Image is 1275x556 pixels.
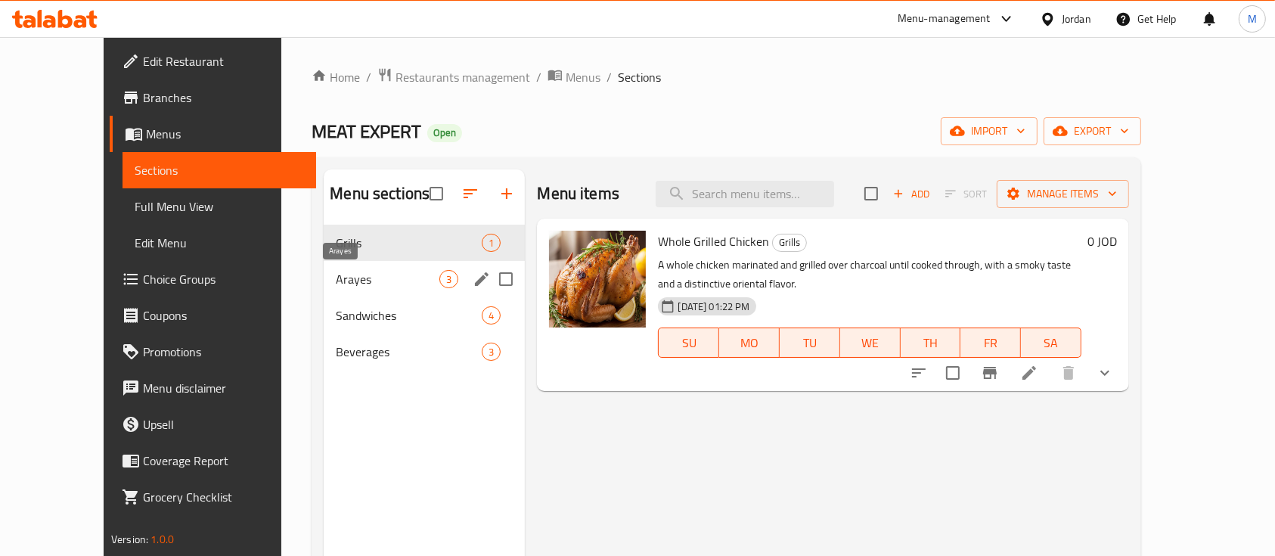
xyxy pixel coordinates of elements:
[312,67,1141,87] nav: breadcrumb
[146,125,305,143] span: Menus
[324,225,525,261] div: Grills1
[941,117,1038,145] button: import
[324,261,525,297] div: Arayes3edit
[110,406,317,443] a: Upsell
[887,182,935,206] button: Add
[150,530,174,549] span: 1.0.0
[901,328,961,358] button: TH
[482,309,500,323] span: 4
[972,355,1008,391] button: Branch-specific-item
[1020,364,1038,382] a: Edit menu item
[110,43,317,79] a: Edit Restaurant
[336,306,482,325] span: Sandwiches
[901,355,937,391] button: sort-choices
[110,116,317,152] a: Menus
[330,182,430,205] h2: Menu sections
[110,79,317,116] a: Branches
[135,161,305,179] span: Sections
[470,268,493,290] button: edit
[135,234,305,252] span: Edit Menu
[606,68,612,86] li: /
[548,67,600,87] a: Menus
[672,300,755,314] span: [DATE] 01:22 PM
[482,236,500,250] span: 1
[440,272,458,287] span: 3
[786,332,834,354] span: TU
[846,332,895,354] span: WE
[482,234,501,252] div: items
[336,270,439,288] span: Arayes
[1096,364,1114,382] svg: Show Choices
[665,332,713,354] span: SU
[110,443,317,479] a: Coverage Report
[143,379,305,397] span: Menu disclaimer
[898,10,991,28] div: Menu-management
[110,334,317,370] a: Promotions
[336,234,482,252] span: Grills
[773,234,806,251] span: Grills
[324,334,525,370] div: Beverages3
[420,178,452,210] span: Select all sections
[840,328,901,358] button: WE
[566,68,600,86] span: Menus
[725,332,774,354] span: MO
[324,297,525,334] div: Sandwiches4
[966,332,1015,354] span: FR
[937,357,969,389] span: Select to update
[1009,185,1117,203] span: Manage items
[1248,11,1257,27] span: M
[1056,122,1129,141] span: export
[123,152,317,188] a: Sections
[143,89,305,107] span: Branches
[396,68,530,86] span: Restaurants management
[489,175,525,212] button: Add section
[658,328,719,358] button: SU
[855,178,887,210] span: Select section
[366,68,371,86] li: /
[1087,231,1117,252] h6: 0 JOD
[427,124,462,142] div: Open
[772,234,807,252] div: Grills
[1044,117,1141,145] button: export
[549,231,646,328] img: Whole Grilled Chicken
[324,219,525,376] nav: Menu sections
[537,182,619,205] h2: Menu items
[935,182,997,206] span: Select section first
[887,182,935,206] span: Add item
[482,306,501,325] div: items
[658,256,1081,294] p: A whole chicken marinated and grilled over charcoal until cooked through, with a smoky taste and ...
[780,328,840,358] button: TU
[907,332,955,354] span: TH
[123,188,317,225] a: Full Menu View
[143,452,305,470] span: Coverage Report
[536,68,541,86] li: /
[656,181,834,207] input: search
[110,370,317,406] a: Menu disclaimer
[143,488,305,506] span: Grocery Checklist
[960,328,1021,358] button: FR
[110,479,317,515] a: Grocery Checklist
[312,114,421,148] span: MEAT EXPERT
[123,225,317,261] a: Edit Menu
[110,297,317,334] a: Coupons
[110,261,317,297] a: Choice Groups
[135,197,305,216] span: Full Menu View
[719,328,780,358] button: MO
[143,270,305,288] span: Choice Groups
[143,52,305,70] span: Edit Restaurant
[1050,355,1087,391] button: delete
[143,415,305,433] span: Upsell
[427,126,462,139] span: Open
[336,343,482,361] span: Beverages
[439,270,458,288] div: items
[1062,11,1091,27] div: Jordan
[111,530,148,549] span: Version:
[143,343,305,361] span: Promotions
[891,185,932,203] span: Add
[143,306,305,325] span: Coupons
[1087,355,1123,391] button: show more
[618,68,661,86] span: Sections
